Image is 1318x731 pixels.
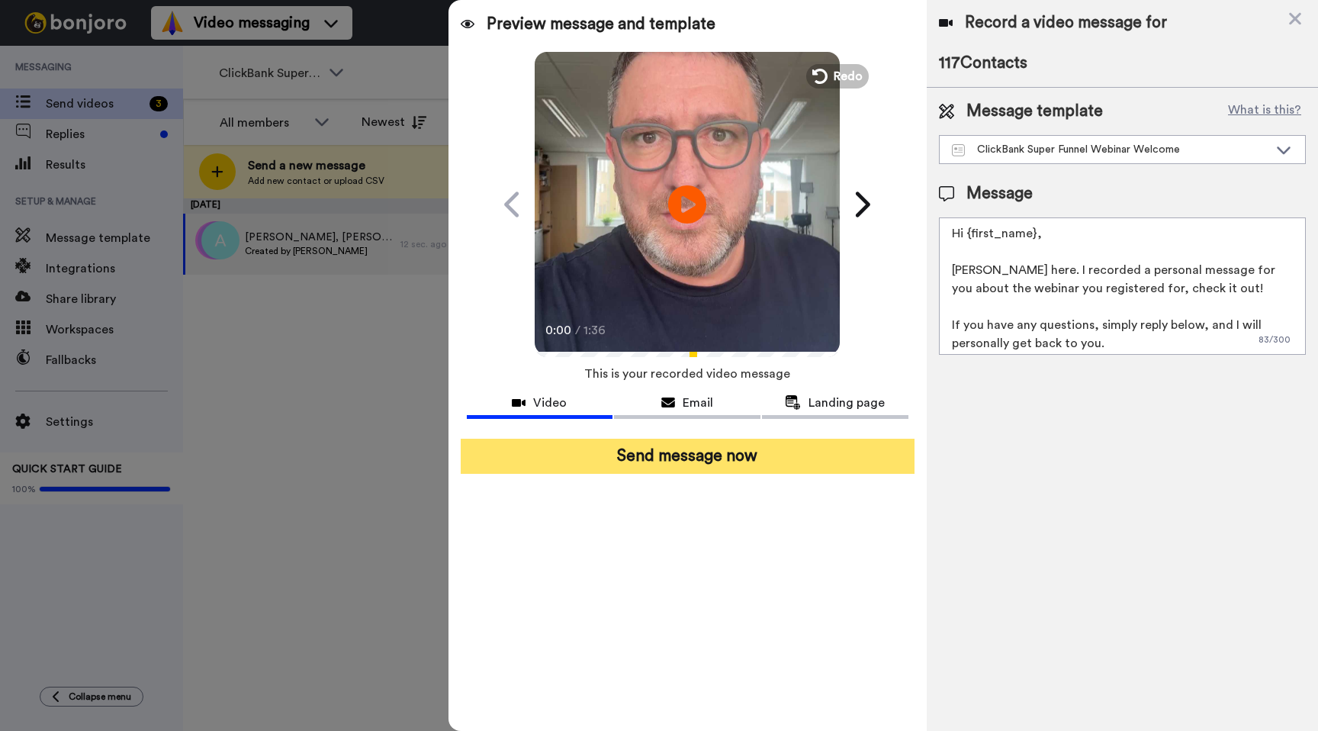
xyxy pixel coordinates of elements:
div: ClickBank Super Funnel Webinar Welcome [952,142,1268,157]
img: Message-temps.svg [952,144,965,156]
textarea: Hi {first_name}, [PERSON_NAME] here. I recorded a personal message for you about the webinar you ... [939,217,1306,355]
span: Video [533,394,567,412]
span: Message [966,182,1033,205]
span: Email [683,394,713,412]
span: 0:00 [545,321,572,340]
button: What is this? [1223,100,1306,123]
span: 1:36 [583,321,610,340]
span: Message template [966,100,1103,123]
button: Send message now [461,439,915,474]
span: / [575,321,580,340]
span: Landing page [808,394,885,412]
span: This is your recorded video message [584,357,790,391]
